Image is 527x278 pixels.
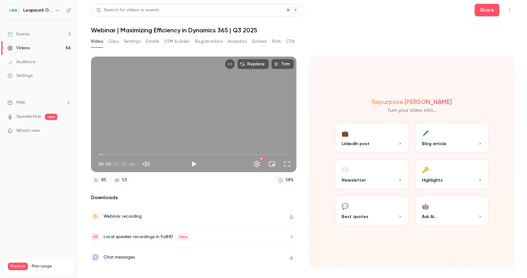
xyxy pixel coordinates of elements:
[112,176,130,184] a: 53
[91,26,514,34] h1: Webinar | Maximizing Efficiency in Dynamics 365 | Q3 2025
[281,158,293,170] button: Full screen
[414,195,490,226] button: 🤖Ask Ai...
[104,233,190,241] div: Local speaker recordings in FullHD
[195,36,223,46] button: Registrations
[146,36,159,46] button: Emails
[112,161,114,167] span: /
[422,140,446,147] span: Blog article
[251,158,263,170] button: Settings
[342,201,349,211] div: 💬
[8,45,30,51] div: Videos
[98,161,111,167] span: 00:00
[188,158,200,170] button: Play
[140,158,152,170] button: Mute
[164,36,190,46] button: UTM builder
[8,73,33,79] div: Settings
[285,177,294,183] div: 58 %
[8,263,28,270] span: Premium
[504,5,514,15] button: Top Bar Actions
[32,264,71,269] span: Plan usage
[275,176,296,184] a: 58%
[342,128,349,138] div: 💼
[342,213,368,220] span: Best quotes
[422,177,443,183] span: Highlights
[372,98,452,106] h2: Repurpose [PERSON_NAME]
[422,165,429,174] div: 🔑
[8,31,29,37] div: Events
[259,157,263,161] div: HD
[8,99,71,106] li: help-dropdown-opener
[23,7,53,14] h6: Leapwork Online Event
[342,140,370,147] span: LinkedIn post
[45,114,57,120] span: new
[91,36,103,46] button: Video
[271,59,294,69] button: Trim
[272,36,281,46] button: Polls
[475,4,499,16] button: Share
[422,201,429,211] div: 🤖
[115,161,135,167] span: 01:07:40
[252,36,267,46] button: Embed
[104,213,142,220] div: Webinar recording
[422,213,437,220] span: Ask Ai...
[91,194,296,201] h2: Downloads
[414,122,490,153] button: 🖊️Blog article
[98,161,135,167] div: 00:00
[414,158,490,190] button: 🔑Highlights
[422,128,429,138] div: 🖊️
[334,122,409,153] button: 💼LinkedIn post
[8,5,18,15] img: Leapwork Online Event
[122,177,127,183] div: 53
[342,165,349,174] div: ✉️
[387,107,436,114] p: Turn your video into...
[16,128,40,134] span: What's new
[237,59,269,69] button: Replace
[342,177,366,183] span: Newsletter
[108,36,119,46] button: Clips
[104,253,135,261] div: Chat messages
[266,158,278,170] button: Turn on miniplayer
[8,59,35,65] div: Audience
[177,233,190,241] span: New
[228,36,247,46] button: Analytics
[16,99,25,106] span: Help
[334,195,409,226] button: 💬Best quotes
[225,59,235,69] button: Embed video
[96,7,159,14] div: Search for videos or events
[286,36,295,46] button: CTA
[124,36,141,46] button: Settings
[91,176,109,184] a: 85
[16,113,41,120] a: SpeakerHub
[63,128,71,134] iframe: Noticeable Trigger
[334,158,409,190] button: ✉️Newsletter
[101,177,106,183] div: 85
